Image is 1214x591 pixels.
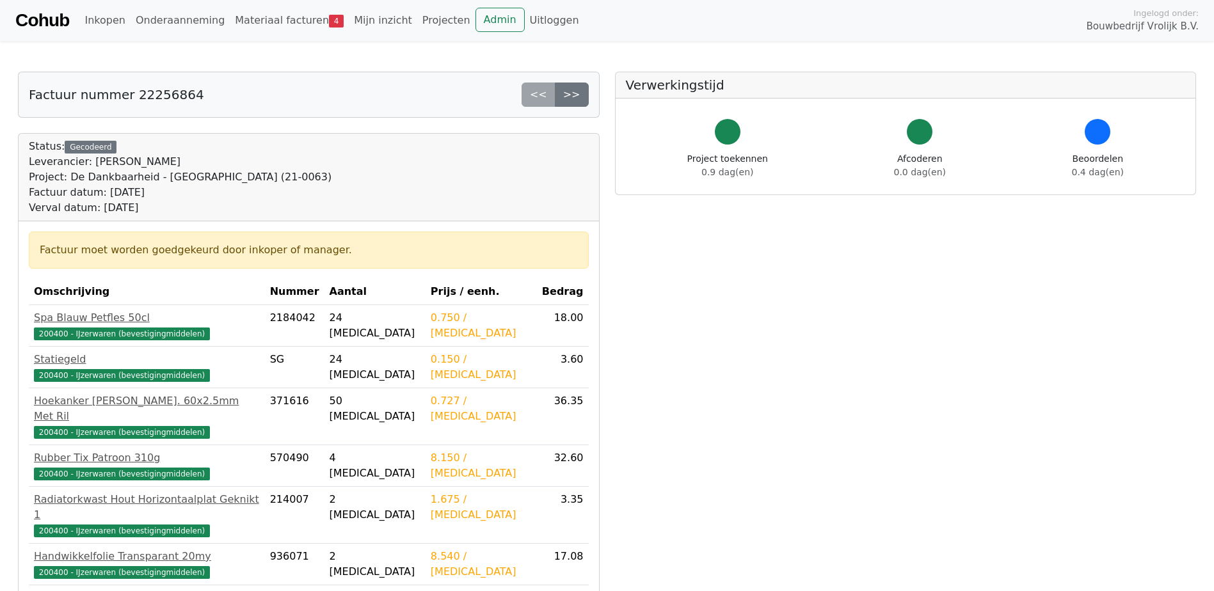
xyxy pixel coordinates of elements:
th: Prijs / eenh. [426,279,537,305]
span: 200400 - IJzerwaren (bevestigingmiddelen) [34,426,210,439]
a: Statiegeld200400 - IJzerwaren (bevestigingmiddelen) [34,352,260,382]
td: 371616 [265,388,324,445]
a: Rubber Tix Patroon 310g200400 - IJzerwaren (bevestigingmiddelen) [34,450,260,481]
div: 8.540 / [MEDICAL_DATA] [431,549,532,579]
td: 570490 [265,445,324,487]
td: 17.08 [537,544,589,585]
div: Project: De Dankbaarheid - [GEOGRAPHIC_DATA] (21-0063) [29,169,331,185]
td: 18.00 [537,305,589,347]
span: 4 [329,15,344,28]
div: 0.750 / [MEDICAL_DATA] [431,310,532,341]
div: 0.150 / [MEDICAL_DATA] [431,352,532,382]
td: 3.35 [537,487,589,544]
td: 36.35 [537,388,589,445]
th: Aantal [324,279,426,305]
span: 200400 - IJzerwaren (bevestigingmiddelen) [34,524,210,537]
a: Mijn inzicht [349,8,417,33]
div: 0.727 / [MEDICAL_DATA] [431,393,532,424]
th: Bedrag [537,279,589,305]
div: Radiatorkwast Hout Horizontaalplat Geknikt 1 [34,492,260,523]
div: Afcoderen [894,152,946,179]
h5: Verwerkingstijd [626,77,1186,93]
span: 200400 - IJzerwaren (bevestigingmiddelen) [34,566,210,579]
span: 0.0 dag(en) [894,167,946,177]
td: 2184042 [265,305,324,347]
div: Handwikkelfolie Transparant 20my [34,549,260,564]
div: 50 [MEDICAL_DATA] [330,393,420,424]
span: 0.4 dag(en) [1072,167,1124,177]
a: Onderaanneming [131,8,230,33]
div: 2 [MEDICAL_DATA] [330,549,420,579]
div: Gecodeerd [65,141,116,154]
a: Hoekanker [PERSON_NAME]. 60x2.5mm Met Ril200400 - IJzerwaren (bevestigingmiddelen) [34,393,260,439]
th: Omschrijving [29,279,265,305]
a: Projecten [417,8,475,33]
div: 24 [MEDICAL_DATA] [330,352,420,382]
div: 24 [MEDICAL_DATA] [330,310,420,341]
td: 936071 [265,544,324,585]
a: >> [555,83,589,107]
a: Admin [475,8,525,32]
span: 200400 - IJzerwaren (bevestigingmiddelen) [34,468,210,480]
a: Materiaal facturen4 [230,8,349,33]
a: Inkopen [79,8,130,33]
th: Nummer [265,279,324,305]
a: Uitloggen [525,8,584,33]
div: 4 [MEDICAL_DATA] [330,450,420,481]
div: 2 [MEDICAL_DATA] [330,492,420,523]
div: Statiegeld [34,352,260,367]
td: 32.60 [537,445,589,487]
div: Project toekennen [687,152,768,179]
td: 3.60 [537,347,589,388]
div: Rubber Tix Patroon 310g [34,450,260,466]
div: Hoekanker [PERSON_NAME]. 60x2.5mm Met Ril [34,393,260,424]
a: Cohub [15,5,69,36]
div: Spa Blauw Petfles 50cl [34,310,260,326]
div: Beoordelen [1072,152,1124,179]
div: Status: [29,139,331,216]
span: 200400 - IJzerwaren (bevestigingmiddelen) [34,327,210,340]
span: 200400 - IJzerwaren (bevestigingmiddelen) [34,369,210,382]
div: 8.150 / [MEDICAL_DATA] [431,450,532,481]
div: Verval datum: [DATE] [29,200,331,216]
div: Leverancier: [PERSON_NAME] [29,154,331,169]
a: Spa Blauw Petfles 50cl200400 - IJzerwaren (bevestigingmiddelen) [34,310,260,341]
div: Factuur datum: [DATE] [29,185,331,200]
a: Radiatorkwast Hout Horizontaalplat Geknikt 1200400 - IJzerwaren (bevestigingmiddelen) [34,492,260,538]
div: 1.675 / [MEDICAL_DATA] [431,492,532,523]
span: Ingelogd onder: [1133,7,1199,19]
td: SG [265,347,324,388]
a: Handwikkelfolie Transparant 20my200400 - IJzerwaren (bevestigingmiddelen) [34,549,260,579]
span: 0.9 dag(en) [701,167,753,177]
div: Factuur moet worden goedgekeurd door inkoper of manager. [40,242,578,258]
h5: Factuur nummer 22256864 [29,87,204,102]
span: Bouwbedrijf Vrolijk B.V. [1086,19,1199,34]
td: 214007 [265,487,324,544]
